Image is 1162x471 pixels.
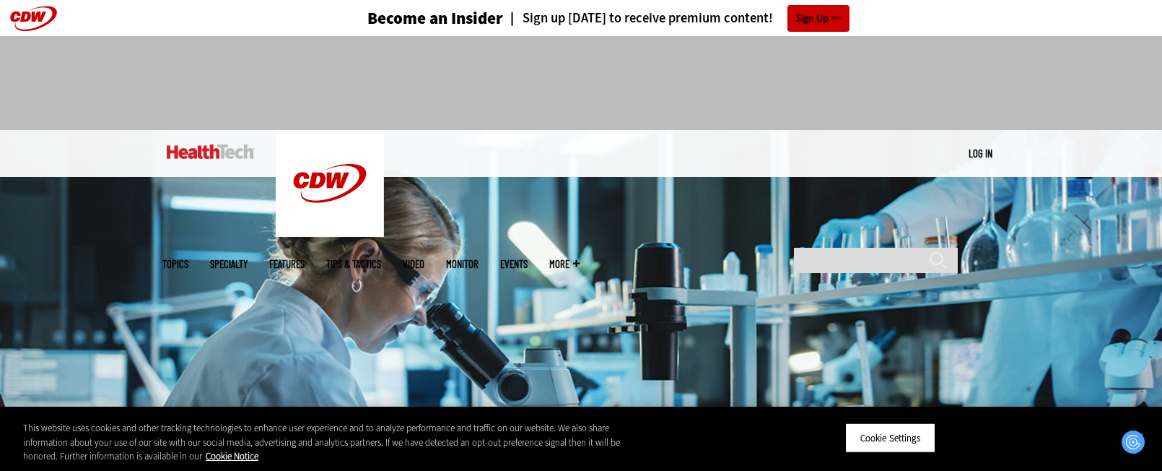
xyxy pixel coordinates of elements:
img: Home [167,144,254,159]
a: Log in [969,147,992,160]
span: More [549,259,580,269]
a: Tips & Tactics [326,259,381,269]
iframe: advertisement [318,51,844,116]
a: Events [500,259,528,269]
a: Features [269,259,305,269]
a: MonITor [446,259,479,269]
a: Sign Up [787,5,849,32]
div: This website uses cookies and other tracking technologies to enhance user experience and to analy... [23,421,639,464]
a: Become an Insider [313,10,503,27]
button: Close [1123,421,1155,453]
a: More information about your privacy [206,450,258,462]
div: User menu [969,146,992,161]
a: Video [403,259,424,269]
h3: Become an Insider [367,10,503,27]
button: Cookie Settings [845,423,935,453]
span: Specialty [210,259,248,269]
a: Sign up [DATE] to receive premium content! [503,12,773,25]
img: Home [276,130,384,237]
a: CDW [276,225,384,241]
span: Topics [162,259,188,269]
